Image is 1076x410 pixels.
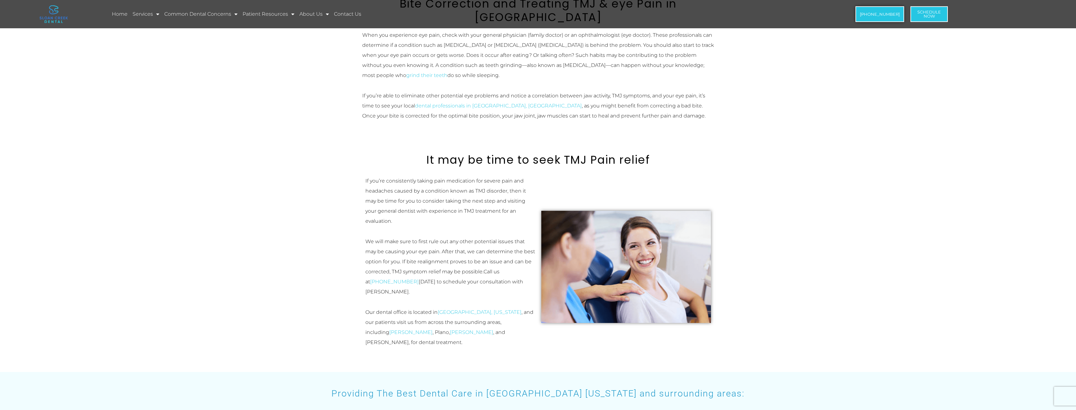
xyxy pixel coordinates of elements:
[365,176,535,226] p: If you’re consistently taking pain medication for severe pain and headaches caused by a condition...
[433,329,450,335] span: , Plano,
[40,5,68,23] img: logo
[163,7,238,21] a: Common Dental Concerns
[242,7,295,21] a: Patient Resources
[362,91,714,121] p: If you’re able to eliminate other potential eye problems and notice a correlation between jaw act...
[855,6,904,22] a: [PHONE_NUMBER]
[438,309,522,315] a: [GEOGRAPHIC_DATA], [US_STATE]
[406,72,447,78] a: grind their teeth
[389,329,433,335] a: [PERSON_NAME]
[365,279,523,295] span: [DATE] to schedule your consultation with [PERSON_NAME].
[365,237,535,297] p: We will make sure to first rule out any other potential issues that may be causing your eye pain....
[450,329,493,335] a: [PERSON_NAME]
[298,7,330,21] a: About Us
[910,6,948,22] a: ScheduleNow
[917,10,941,18] span: Schedule Now
[362,153,714,167] h2: It may be time to seek TMJ Pain relief
[362,30,714,80] p: When you experience eye pain, check with your general physician (family doctor) or an ophthalmolo...
[365,309,533,335] span: , and our patients visit us from across the surrounding areas, including
[111,7,743,21] nav: Menu
[333,7,362,21] a: Contact Us
[370,279,419,285] a: [PHONE_NUMBER]
[111,7,128,21] a: Home
[3,387,1073,400] h3: Providing The Best Dental Care in [GEOGRAPHIC_DATA] [US_STATE] and surrounding areas:
[132,7,160,21] a: Services
[365,309,438,315] span: Our dental office is located in
[541,211,711,323] img: Happy woman not afraid of dentist - Dentist in Fairview
[860,12,900,16] span: [PHONE_NUMBER]
[415,103,582,109] a: dental professionals in [GEOGRAPHIC_DATA], [GEOGRAPHIC_DATA]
